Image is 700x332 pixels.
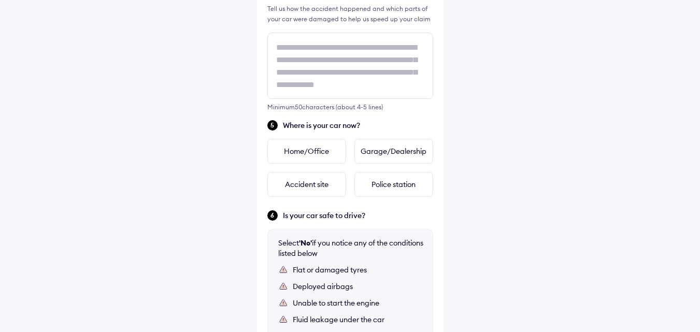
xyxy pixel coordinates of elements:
[283,120,433,131] span: Where is your car now?
[293,314,422,325] div: Fluid leakage under the car
[267,103,433,111] div: Minimum 50 characters (about 4-5 lines)
[267,139,346,164] div: Home/Office
[299,238,312,248] b: 'No'
[354,139,433,164] div: Garage/Dealership
[354,172,433,197] div: Police station
[283,210,433,221] span: Is your car safe to drive?
[278,238,423,258] div: Select if you notice any of the conditions listed below
[267,4,433,24] div: Tell us how the accident happened and which parts of your car were damaged to help us speed up yo...
[293,265,422,275] div: Flat or damaged tyres
[293,298,422,308] div: Unable to start the engine
[293,281,422,292] div: Deployed airbags
[267,172,346,197] div: Accident site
